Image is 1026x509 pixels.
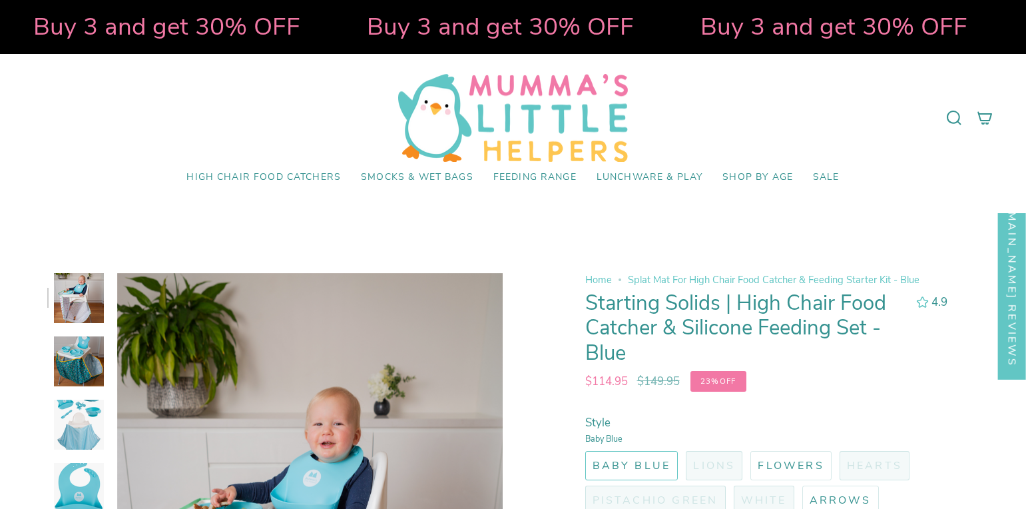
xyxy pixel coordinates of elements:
[693,458,735,473] span: Lions
[398,74,628,162] img: Mumma’s Little Helpers
[186,172,341,183] span: High Chair Food Catchers
[637,374,680,389] span: $149.95
[690,371,746,392] span: off
[810,493,872,508] span: Arrows
[585,374,628,389] span: $114.95
[361,172,473,183] span: Smocks & Wet Bags
[722,172,793,183] span: Shop by Age
[597,172,702,183] span: Lunchware & Play
[176,162,351,193] a: High Chair Food Catchers
[585,430,951,444] small: Baby Blue
[585,291,905,366] h1: Starting Solids | High Chair Food Catcher & Silicone Feeding Set - Blue
[741,493,787,508] span: White
[998,158,1026,380] div: Click to open Judge.me floating reviews tab
[916,296,928,308] div: 4.92 out of 5.0 stars
[700,376,720,386] span: 23%
[585,415,611,430] span: Style
[593,458,671,473] span: Baby Blue
[803,162,850,193] a: SALE
[483,162,587,193] a: Feeding Range
[847,458,902,473] span: Hearts
[593,493,718,508] span: Pistachio Green
[585,273,612,286] a: Home
[628,273,919,286] span: Splat Mat For High Chair Food Catcher & Feeding Starter Kit - Blue
[931,294,947,310] span: 4.9
[909,293,951,311] button: 4.92 out of 5.0 stars
[813,172,840,183] span: SALE
[351,162,483,193] a: Smocks & Wet Bags
[712,162,803,193] a: Shop by Age
[20,10,287,43] strong: Buy 3 and get 30% OFF
[493,172,577,183] span: Feeding Range
[587,162,712,193] a: Lunchware & Play
[758,458,824,473] span: Flowers
[687,10,954,43] strong: Buy 3 and get 30% OFF
[354,10,621,43] strong: Buy 3 and get 30% OFF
